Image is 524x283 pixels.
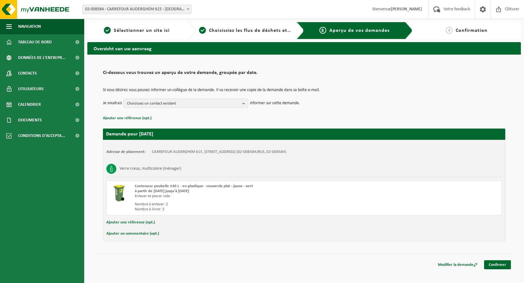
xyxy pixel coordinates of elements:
span: Utilisateurs [18,81,44,97]
button: Ajouter une référence (opt.) [106,218,155,227]
a: Confirmer [484,260,511,269]
span: Contacts [18,66,37,81]
td: CARREFOUR AUDERGHEM 615, [STREET_ADDRESS] (02-008584/BUS, 02-008584) [152,149,286,154]
span: Choisissez un contact existant [127,99,240,108]
strong: à partir de [DATE] jusqu'à [DATE] [135,189,189,193]
span: 1 [104,27,111,34]
button: Choisissez un contact existant [124,99,248,108]
h2: Overzicht van uw aanvraag [87,42,521,54]
div: Nombre à enlever: 2 [135,202,329,207]
span: Sélectionner un site ici [114,28,170,33]
span: Navigation [18,19,41,34]
span: Confirmation [456,28,488,33]
span: 02-008584 - CARREFOUR AUDERGHEM 615 - AUDERGHEM [83,5,191,14]
span: Aperçu de vos demandes [329,28,390,33]
p: informer sur cette demande. [250,99,300,108]
span: 2 [199,27,206,34]
a: Modifier la demande [433,260,482,269]
strong: Adresse de placement: [106,150,146,154]
strong: [PERSON_NAME] [391,7,422,12]
span: Conteneur poubelle 140 L - en plastique - couvercle plat - jaune - vert [135,184,253,188]
button: Ajouter un commentaire (opt.) [106,230,159,238]
span: 3 [319,27,326,34]
button: Ajouter une référence (opt.) [103,114,152,122]
h3: Verre creux, multicolore (ménager) [119,164,181,174]
span: Conditions d'accepta... [18,128,65,144]
span: Documents [18,112,42,128]
p: Je voudrais [103,99,122,108]
p: Si vous désirez vous pouvez informer un collègue de la demande. Il va recevoir une copie de la de... [103,88,505,92]
a: 2Choisissiez les flux de déchets et récipients [199,27,292,34]
span: Calendrier [18,97,41,112]
h2: Ci-dessous vous trouvez un aperçu de votre demande, groupée par date. [103,70,505,79]
span: Tableau de bord [18,34,52,50]
div: Nombre à livrer: 2 [135,207,329,212]
span: 02-008584 - CARREFOUR AUDERGHEM 615 - AUDERGHEM [82,5,192,14]
span: 4 [446,27,453,34]
span: Choisissiez les flux de déchets et récipients [209,28,313,33]
span: Données de l'entrepr... [18,50,66,66]
a: 1Sélectionner un site ici [90,27,183,34]
div: Enlever et placer vide [135,194,329,199]
strong: Demande pour [DATE] [106,132,153,137]
img: WB-0140-HPE-GN-50.png [110,184,129,202]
